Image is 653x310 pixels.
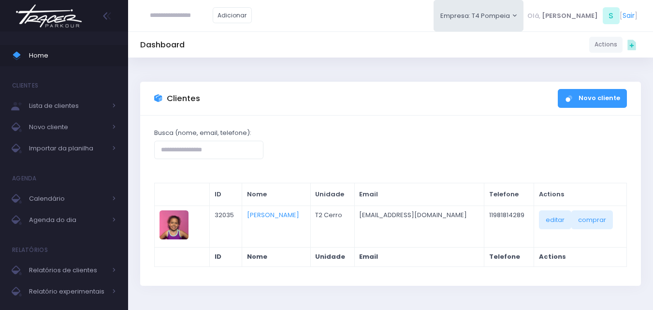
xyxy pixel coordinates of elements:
[527,11,540,21] span: Olá,
[29,285,106,298] span: Relatório experimentais
[242,183,310,206] th: Nome
[12,76,38,95] h4: Clientes
[534,247,626,266] th: Actions
[12,240,48,260] h4: Relatórios
[210,183,242,206] th: ID
[29,121,106,133] span: Novo cliente
[12,169,37,188] h4: Agenda
[523,5,641,27] div: [ ]
[310,206,354,247] td: T2 Cerro
[29,214,106,226] span: Agenda do dia
[539,210,571,229] a: editar
[534,183,626,206] th: Actions
[310,247,354,266] th: Unidade
[29,264,106,277] span: Relatórios de clientes
[571,210,613,229] a: comprar
[354,183,484,206] th: Email
[623,11,635,21] a: Sair
[29,142,106,155] span: Importar da planilha
[484,206,534,247] td: 11981814289
[484,183,534,206] th: Telefone
[242,247,310,266] th: Nome
[154,128,251,138] label: Busca (nome, email, telefone):
[29,49,116,62] span: Home
[354,206,484,247] td: [EMAIL_ADDRESS][DOMAIN_NAME]
[589,37,623,53] a: Actions
[603,7,620,24] span: S
[210,206,242,247] td: 32035
[310,183,354,206] th: Unidade
[29,100,106,112] span: Lista de clientes
[558,89,627,108] a: Novo cliente
[354,247,484,266] th: Email
[167,94,200,103] h3: Clientes
[542,11,598,21] span: [PERSON_NAME]
[29,192,106,205] span: Calendário
[213,7,252,23] a: Adicionar
[247,210,299,220] a: [PERSON_NAME]
[140,40,185,50] h5: Dashboard
[210,247,242,266] th: ID
[484,247,534,266] th: Telefone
